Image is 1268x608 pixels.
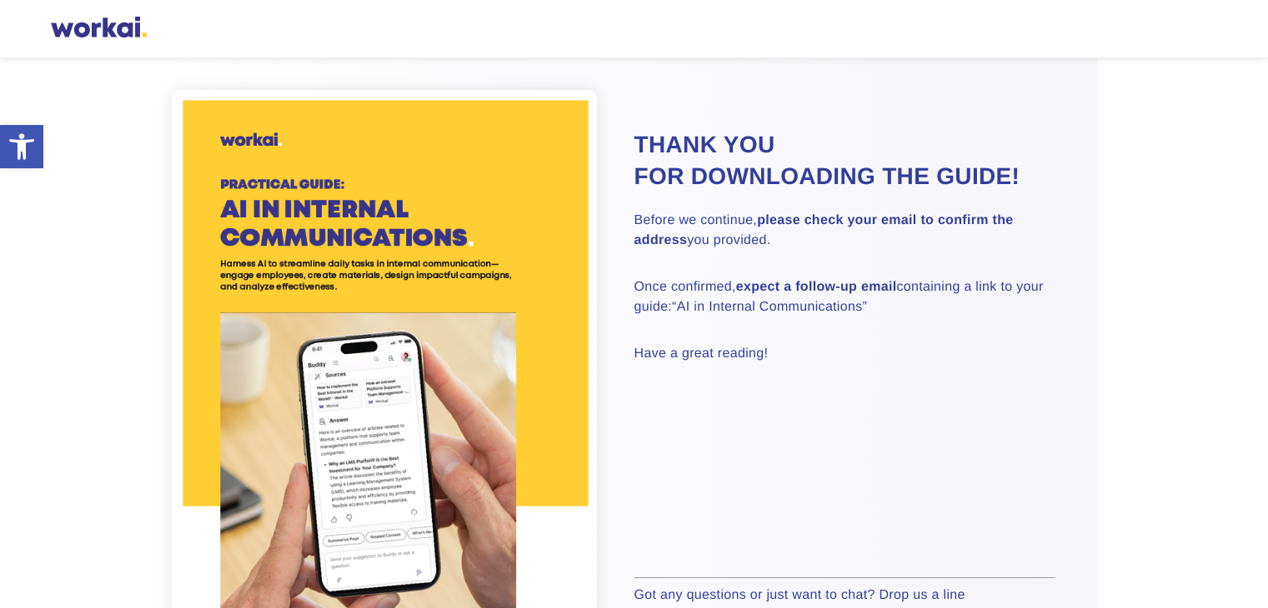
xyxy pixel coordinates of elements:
h2: Thank you for downloading the guide! [634,129,1055,192]
p: Have a great reading! [634,344,1055,364]
p: Once confirmed, containing a link to your guide: [634,277,1055,317]
em: “AI in Internal Communications” [672,300,867,314]
strong: please check your email to confirm the address [634,213,1014,247]
p: Before we continue, you provided. [634,211,1055,251]
strong: expect a follow-up email [736,280,897,294]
